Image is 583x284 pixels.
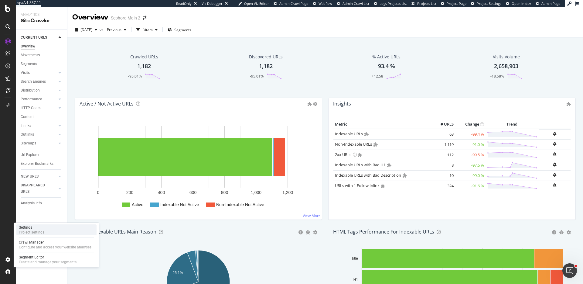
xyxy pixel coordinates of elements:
iframe: Intercom live chat [562,263,577,278]
span: Admin Page [541,1,560,6]
div: Distribution [21,87,40,94]
svg: A chart. [80,120,317,215]
div: SiteCrawler [21,17,62,24]
text: 800 [221,190,228,195]
a: 2xx URLs [335,152,351,157]
div: bell-plus [553,152,556,156]
a: DISAPPEARED URLS [21,182,57,195]
a: Admin Crawl Page [274,1,308,6]
td: 324 [431,181,455,191]
div: Filters [142,27,153,33]
td: -91.0 % [455,139,486,150]
div: Explorer Bookmarks [21,161,53,167]
span: Admin Crawl List [343,1,369,6]
div: NEW URLS [21,173,39,180]
a: Non-Indexable URLs [335,141,372,147]
td: 63 [431,129,455,140]
div: -95.01% [128,74,142,79]
button: Previous [104,25,129,35]
div: +12.58 [372,74,383,79]
span: Previous [104,27,121,32]
a: Analysis Info [21,200,63,206]
div: Configure and access your website analyses [19,245,91,250]
div: bell-plus [553,183,556,187]
div: Analysis Info [21,200,42,206]
a: Inlinks [21,123,57,129]
span: Webflow [319,1,332,6]
a: Url Explorer [21,152,63,158]
text: 1,000 [251,190,261,195]
span: Open Viz Editor [244,1,269,6]
div: bug [559,230,564,234]
div: DISAPPEARED URLS [21,182,51,195]
i: Admin [567,102,571,106]
a: Overview [21,43,63,50]
div: Visits [21,70,30,76]
div: Analytics [21,12,62,17]
text: H1 [353,278,358,282]
button: Segments [165,25,194,35]
i: Admin [308,102,312,106]
div: 1,182 [259,62,273,70]
text: 200 [126,190,134,195]
text: 25.1% [172,271,183,275]
a: Admin Page [536,1,560,6]
a: Sitemaps [21,140,57,147]
span: Admin Crawl Page [279,1,308,6]
a: View More [303,213,321,218]
div: Content [21,114,34,120]
div: Outlinks [21,131,34,138]
div: Movements [21,52,40,58]
div: bell-plus [553,132,556,136]
div: Settings [19,225,44,230]
div: HTTP Codes [21,105,41,111]
td: 8 [431,160,455,170]
div: Sephora Main 2 [111,15,140,21]
a: Open Viz Editor [238,1,269,6]
a: Performance [21,96,57,102]
div: gear [313,230,317,234]
td: 112 [431,150,455,160]
i: Admin [373,142,378,147]
div: Overview [72,12,108,23]
div: circle-info [552,230,556,234]
a: URLs with 1 Follow Inlink [335,183,380,188]
text: Indexable Not Active [160,202,199,207]
div: gear [567,230,571,234]
i: Admin [364,132,369,136]
a: Explorer Bookmarks [21,161,63,167]
div: Project settings [19,230,44,235]
div: Overview [21,43,35,50]
div: HTML Tags Performance for Indexable URLs [333,229,434,235]
a: Open in dev [506,1,531,6]
td: -99.0 % [455,170,486,181]
i: Admin [381,184,385,188]
span: 2025 Sep. 2nd [80,27,92,32]
button: Filters [134,25,160,35]
a: Visits [21,70,57,76]
div: circle-info [298,230,303,234]
button: [DATE] [72,25,100,35]
a: Movements [21,52,63,58]
a: HTTP Codes [21,105,57,111]
a: Webflow [313,1,332,6]
text: Active [132,202,143,207]
a: Admin Crawl List [337,1,369,6]
th: Change [455,120,486,129]
span: Project Settings [477,1,501,6]
div: bell-plus [553,142,556,146]
div: CURRENT URLS [21,34,47,41]
div: -95.01% [250,74,264,79]
div: Url Explorer [21,152,39,158]
div: Non-Indexable URLs Main Reason [80,229,156,235]
i: Options [313,102,317,106]
h4: Active / Not Active URLs [80,100,134,108]
a: Indexable URLs with Bad H1 [335,162,386,168]
a: Content [21,114,63,120]
a: CURRENT URLS [21,34,57,41]
i: Admin [358,153,362,157]
i: Admin [403,173,407,178]
span: Projects List [417,1,436,6]
div: Create and manage your segments [19,260,77,265]
div: % Active URLs [372,54,401,60]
